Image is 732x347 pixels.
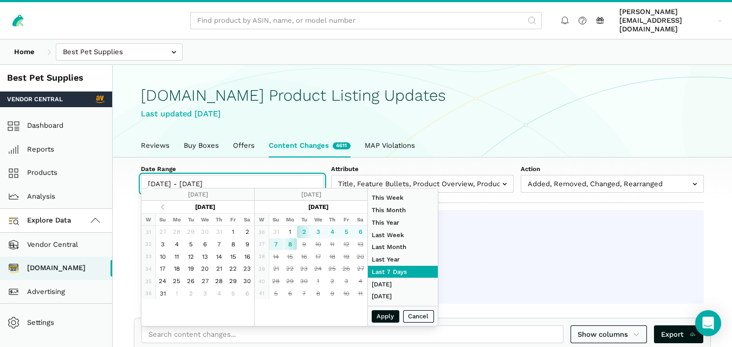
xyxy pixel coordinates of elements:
td: 7 [212,238,226,251]
a: MAP Violations [358,134,422,157]
input: Best Pet Supplies [56,43,183,61]
td: 40 [255,275,269,287]
th: We [311,213,325,226]
a: Offers [226,134,262,157]
th: Tu [297,213,311,226]
button: Cancel [403,310,435,323]
td: 9 [325,287,339,300]
td: 33 [141,250,156,263]
td: 23 [297,263,311,275]
td: 3 [156,238,170,251]
td: 37 [255,238,269,251]
td: 5 [339,226,353,238]
input: Title, Feature Bullets, Product Overview, Product Overview - Glance Icons, Product Description, R... [331,175,514,193]
li: Last Year [368,253,438,266]
td: 5 [226,287,240,300]
td: 6 [240,287,254,300]
input: Find product by ASIN, name, or model number [190,12,542,30]
span: Explore Data [11,214,72,227]
td: 22 [283,263,297,275]
th: W [255,213,269,226]
td: 39 [255,263,269,275]
td: 17 [311,250,325,263]
td: 19 [184,263,198,275]
input: Added, Removed, Changed, Rearranged [521,175,704,193]
li: This Month [368,204,438,217]
td: 28 [212,275,226,287]
td: 6 [353,226,367,238]
td: 19 [339,250,353,263]
span: [PERSON_NAME][EMAIL_ADDRESS][DOMAIN_NAME] [619,8,714,34]
div: Last updated [DATE] [141,108,704,120]
td: 2 [297,226,311,238]
td: 29 [226,275,240,287]
td: 2 [240,226,254,238]
td: 21 [212,263,226,275]
span: Export [661,329,696,340]
td: 16 [240,250,254,263]
td: 1 [226,226,240,238]
td: 25 [325,263,339,275]
td: 20 [198,263,212,275]
td: 25 [170,275,184,287]
td: 32 [141,238,156,251]
td: 27 [353,263,367,275]
a: Buy Boxes [177,134,226,157]
td: 4 [325,226,339,238]
td: 20 [353,250,367,263]
td: 3 [198,287,212,300]
td: 9 [240,238,254,251]
th: Sa [353,213,367,226]
a: Export [654,325,703,343]
li: [DATE] [368,278,438,290]
td: 38 [255,250,269,263]
td: 23 [240,263,254,275]
td: 27 [156,226,170,238]
div: Best Pet Supplies [7,72,105,84]
td: 9 [297,238,311,251]
td: 14 [269,250,283,263]
td: 5 [184,238,198,251]
th: Su [156,213,170,226]
h1: [DOMAIN_NAME] Product Listing Updates [141,87,704,104]
li: [DATE] [368,290,438,303]
td: 8 [311,287,325,300]
td: 18 [325,250,339,263]
td: 29 [283,275,297,287]
td: 36 [141,287,156,300]
td: 12 [339,238,353,251]
td: 28 [269,275,283,287]
th: Sa [240,213,254,226]
td: 31 [141,226,156,238]
span: New content changes in the last week [333,142,351,149]
td: 15 [283,250,297,263]
td: 26 [339,263,353,275]
td: 27 [198,275,212,287]
button: Apply [372,310,400,323]
th: Su [269,213,283,226]
label: Date Range [141,165,324,173]
td: 24 [156,275,170,287]
td: 1 [283,226,297,238]
td: 3 [339,275,353,287]
td: 35 [141,275,156,287]
td: 31 [212,226,226,238]
td: 8 [283,238,297,251]
a: Content Changes4611 [262,134,358,157]
label: Attribute [331,165,514,173]
input: Search content changes... [141,325,563,343]
td: 26 [184,275,198,287]
td: 21 [269,263,283,275]
td: 24 [311,263,325,275]
td: 4 [353,275,367,287]
th: Mo [283,213,297,226]
th: Th [325,213,339,226]
td: 16 [297,250,311,263]
td: 5 [269,287,283,300]
td: 10 [311,238,325,251]
td: 10 [339,287,353,300]
td: 18 [170,263,184,275]
td: 15 [226,250,240,263]
td: 11 [325,238,339,251]
td: 7 [269,238,283,251]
